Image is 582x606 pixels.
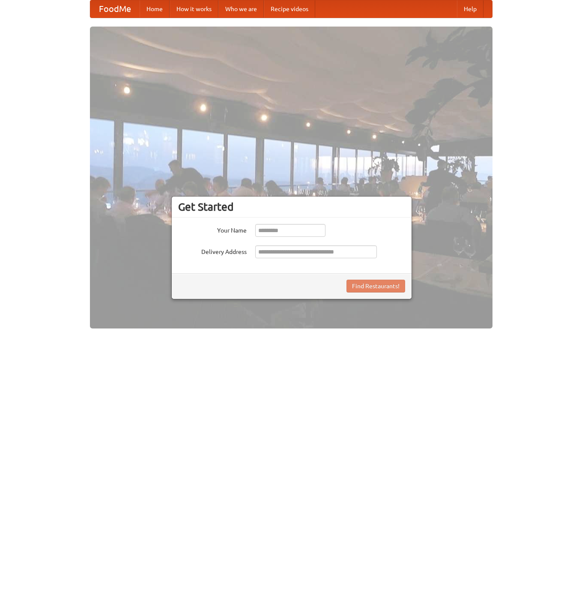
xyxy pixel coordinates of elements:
[178,245,247,256] label: Delivery Address
[140,0,170,18] a: Home
[264,0,315,18] a: Recipe videos
[178,200,405,213] h3: Get Started
[457,0,484,18] a: Help
[218,0,264,18] a: Who we are
[178,224,247,235] label: Your Name
[346,280,405,293] button: Find Restaurants!
[170,0,218,18] a: How it works
[90,0,140,18] a: FoodMe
